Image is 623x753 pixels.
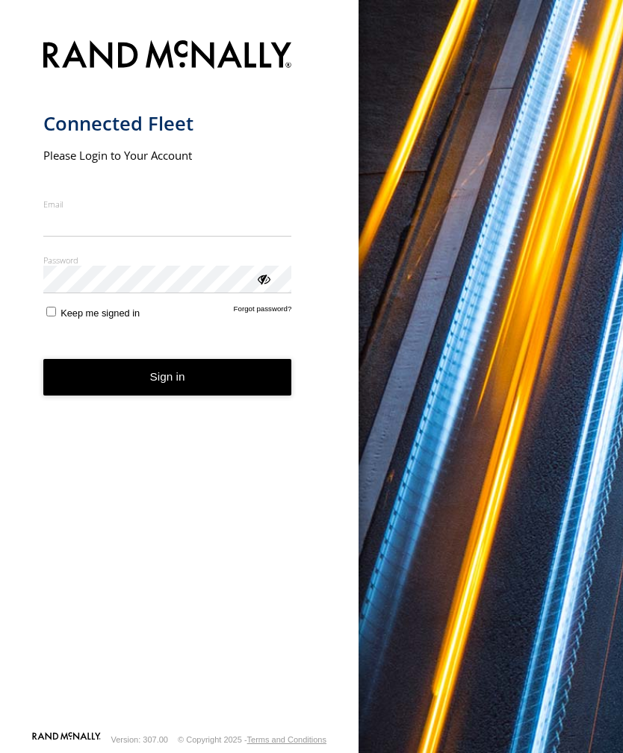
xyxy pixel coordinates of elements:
a: Visit our Website [32,732,101,747]
a: Forgot password? [234,304,292,319]
img: Rand McNally [43,37,292,75]
span: Keep me signed in [61,307,140,319]
div: Version: 307.00 [111,735,168,744]
input: Keep me signed in [46,307,56,316]
h1: Connected Fleet [43,111,292,136]
div: © Copyright 2025 - [178,735,326,744]
label: Password [43,254,292,266]
button: Sign in [43,359,292,396]
label: Email [43,199,292,210]
a: Terms and Conditions [247,735,326,744]
div: ViewPassword [255,271,270,286]
h2: Please Login to Your Account [43,148,292,163]
form: main [43,31,316,731]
